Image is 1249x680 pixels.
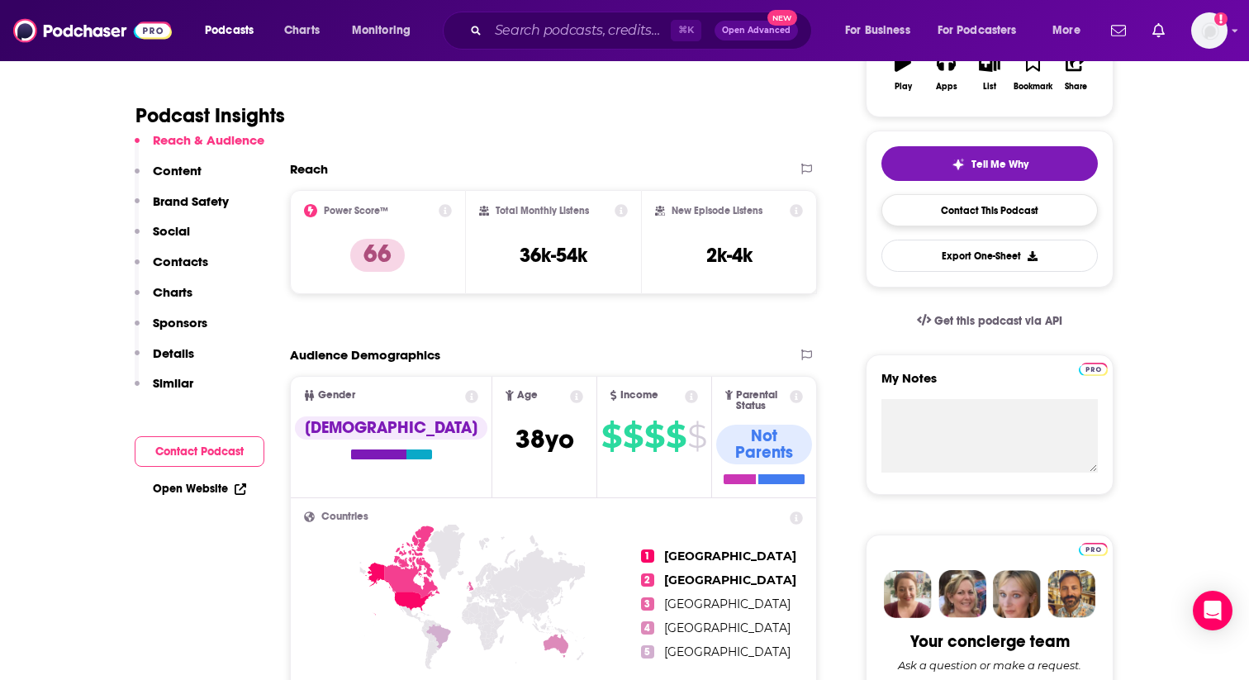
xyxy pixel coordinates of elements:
[290,347,440,363] h2: Audience Demographics
[135,193,229,224] button: Brand Safety
[13,15,172,46] img: Podchaser - Follow, Share and Rate Podcasts
[881,240,1098,272] button: Export One-Sheet
[641,645,654,659] span: 5
[1065,82,1087,92] div: Share
[350,239,405,272] p: 66
[153,345,194,361] p: Details
[664,621,791,635] span: [GEOGRAPHIC_DATA]
[1047,570,1095,618] img: Jon Profile
[1193,591,1232,630] div: Open Intercom Messenger
[135,375,193,406] button: Similar
[458,12,828,50] div: Search podcasts, credits, & more...
[1041,17,1101,44] button: open menu
[993,570,1041,618] img: Jules Profile
[153,254,208,269] p: Contacts
[205,19,254,42] span: Podcasts
[767,10,797,26] span: New
[881,146,1098,181] button: tell me why sparkleTell Me Why
[881,194,1098,226] a: Contact This Podcast
[153,132,264,148] p: Reach & Audience
[1146,17,1171,45] a: Show notifications dropdown
[135,132,264,163] button: Reach & Audience
[153,315,207,330] p: Sponsors
[1014,82,1052,92] div: Bookmark
[672,205,762,216] h2: New Episode Listens
[515,423,574,455] span: 38 yo
[290,161,328,177] h2: Reach
[664,597,791,611] span: [GEOGRAPHIC_DATA]
[924,42,967,102] button: Apps
[135,315,207,345] button: Sponsors
[664,549,796,563] span: [GEOGRAPHIC_DATA]
[517,390,538,401] span: Age
[904,301,1076,341] a: Get this podcast via API
[1079,360,1108,376] a: Pro website
[1191,12,1228,49] button: Show profile menu
[318,390,355,401] span: Gender
[620,390,658,401] span: Income
[936,82,957,92] div: Apps
[520,243,587,268] h3: 36k-54k
[488,17,671,44] input: Search podcasts, credits, & more...
[1214,12,1228,26] svg: Add a profile image
[496,205,589,216] h2: Total Monthly Listens
[687,423,706,449] span: $
[983,82,996,92] div: List
[1191,12,1228,49] span: Logged in as paigerusher
[736,390,786,411] span: Parental Status
[664,573,796,587] span: [GEOGRAPHIC_DATA]
[153,163,202,178] p: Content
[1104,17,1133,45] a: Show notifications dropdown
[666,423,686,449] span: $
[884,570,932,618] img: Sydney Profile
[968,42,1011,102] button: List
[641,549,654,563] span: 1
[641,573,654,587] span: 2
[623,423,643,449] span: $
[1079,540,1108,556] a: Pro website
[273,17,330,44] a: Charts
[910,631,1070,652] div: Your concierge team
[340,17,432,44] button: open menu
[153,223,190,239] p: Social
[1055,42,1098,102] button: Share
[927,17,1041,44] button: open menu
[153,482,246,496] a: Open Website
[1079,543,1108,556] img: Podchaser Pro
[153,375,193,391] p: Similar
[845,19,910,42] span: For Business
[833,17,931,44] button: open menu
[1191,12,1228,49] img: User Profile
[153,284,192,300] p: Charts
[1052,19,1080,42] span: More
[295,416,487,440] div: [DEMOGRAPHIC_DATA]
[641,597,654,611] span: 3
[352,19,411,42] span: Monitoring
[881,370,1098,399] label: My Notes
[934,314,1062,328] span: Get this podcast via API
[641,621,654,635] span: 4
[1079,363,1108,376] img: Podchaser Pro
[284,19,320,42] span: Charts
[321,511,368,522] span: Countries
[671,20,701,41] span: ⌘ K
[135,345,194,376] button: Details
[938,19,1017,42] span: For Podcasters
[706,243,753,268] h3: 2k-4k
[664,644,791,659] span: [GEOGRAPHIC_DATA]
[971,158,1028,171] span: Tell Me Why
[938,570,986,618] img: Barbara Profile
[898,659,1081,672] div: Ask a question or make a request.
[135,254,208,284] button: Contacts
[135,223,190,254] button: Social
[153,193,229,209] p: Brand Safety
[601,423,621,449] span: $
[952,158,965,171] img: tell me why sparkle
[722,26,791,35] span: Open Advanced
[193,17,275,44] button: open menu
[716,425,812,464] div: Not Parents
[324,205,388,216] h2: Power Score™
[135,284,192,315] button: Charts
[135,436,264,467] button: Contact Podcast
